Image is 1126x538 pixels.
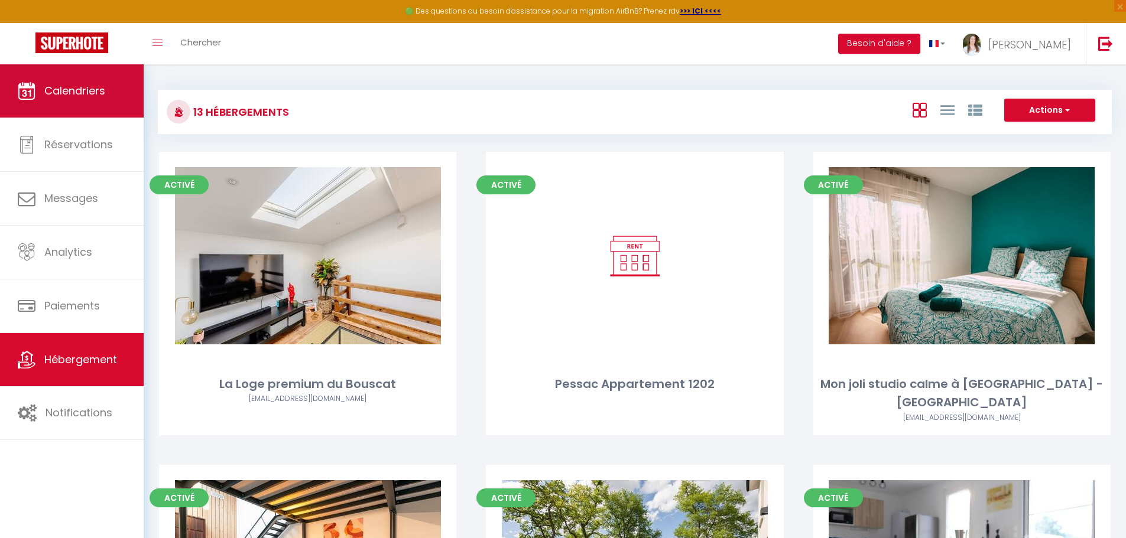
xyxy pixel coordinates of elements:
[813,412,1111,423] div: Airbnb
[44,244,92,259] span: Analytics
[486,375,783,393] div: Pessac Appartement 1202
[838,34,920,54] button: Besoin d'aide ?
[44,191,98,206] span: Messages
[150,488,209,507] span: Activé
[1098,36,1113,51] img: logout
[44,137,113,152] span: Réservations
[171,23,230,64] a: Chercher
[804,488,863,507] span: Activé
[476,488,536,507] span: Activé
[35,32,108,53] img: Super Booking
[476,175,536,194] span: Activé
[46,405,112,420] span: Notifications
[913,100,927,119] a: Vue en Box
[963,34,981,56] img: ...
[180,36,221,48] span: Chercher
[44,298,100,313] span: Paiements
[954,23,1086,64] a: ... [PERSON_NAME]
[1004,99,1095,122] button: Actions
[190,99,289,125] h3: 13 Hébergements
[680,6,721,16] a: >>> ICI <<<<
[159,393,456,405] div: Airbnb
[159,375,456,393] div: La Loge premium du Bouscat
[988,37,1071,52] span: [PERSON_NAME]
[940,100,955,119] a: Vue en Liste
[804,175,863,194] span: Activé
[150,175,209,194] span: Activé
[813,375,1111,412] div: Mon joli studio calme à [GEOGRAPHIC_DATA] - [GEOGRAPHIC_DATA]
[44,83,105,98] span: Calendriers
[44,352,117,367] span: Hébergement
[968,100,982,119] a: Vue par Groupe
